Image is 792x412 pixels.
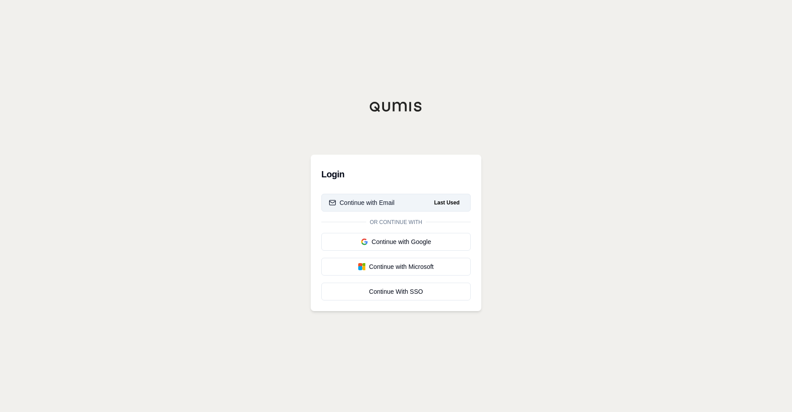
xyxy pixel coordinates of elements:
div: Continue with Microsoft [329,262,463,271]
button: Continue with Google [321,233,471,251]
h3: Login [321,165,471,183]
img: Qumis [369,101,423,112]
button: Continue with Microsoft [321,258,471,276]
div: Continue with Google [329,237,463,246]
a: Continue With SSO [321,283,471,300]
div: Continue With SSO [329,287,463,296]
span: Or continue with [366,219,426,226]
button: Continue with EmailLast Used [321,194,471,212]
div: Continue with Email [329,198,395,207]
span: Last Used [431,197,463,208]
